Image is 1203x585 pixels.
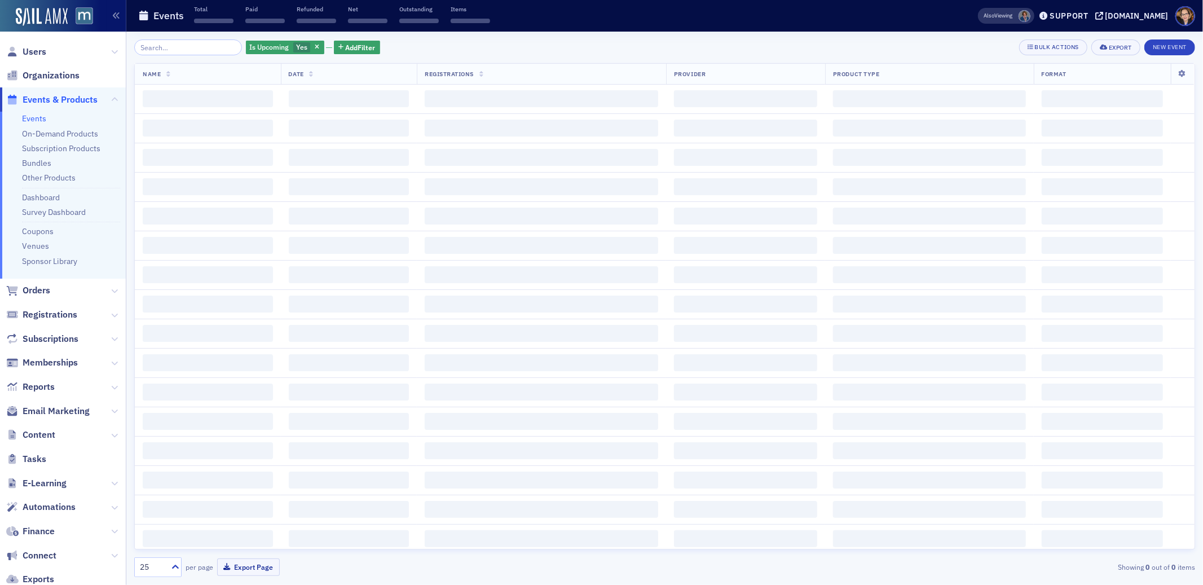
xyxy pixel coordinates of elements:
span: ‌ [833,266,1026,283]
span: ‌ [143,472,273,489]
span: ‌ [674,354,817,371]
span: ‌ [425,149,658,166]
span: ‌ [1042,501,1163,518]
span: ‌ [674,266,817,283]
span: ‌ [1042,149,1163,166]
span: ‌ [143,296,273,313]
span: Registrations [23,309,77,321]
span: Orders [23,284,50,297]
span: ‌ [1042,90,1163,107]
span: ‌ [1042,208,1163,225]
a: Reports [6,381,55,393]
span: ‌ [348,19,387,23]
span: ‌ [289,472,409,489]
span: ‌ [833,472,1026,489]
div: Showing out of items [849,562,1195,572]
a: Survey Dashboard [22,207,86,217]
div: Bulk Actions [1035,44,1079,50]
span: Email Marketing [23,405,90,417]
span: ‌ [289,325,409,342]
span: ‌ [1042,384,1163,401]
span: ‌ [674,384,817,401]
span: ‌ [833,90,1026,107]
h1: Events [153,9,184,23]
a: Venues [22,241,49,251]
a: Sponsor Library [22,256,77,266]
span: ‌ [289,413,409,430]
span: ‌ [143,384,273,401]
span: ‌ [1042,296,1163,313]
span: ‌ [674,501,817,518]
span: Memberships [23,357,78,369]
span: ‌ [833,325,1026,342]
span: ‌ [289,90,409,107]
span: ‌ [289,178,409,195]
p: Items [451,5,490,13]
a: Tasks [6,453,46,465]
span: ‌ [674,208,817,225]
span: ‌ [1042,442,1163,459]
a: Bundles [22,158,51,168]
span: Registrations [425,70,474,78]
span: ‌ [425,178,658,195]
span: ‌ [674,120,817,137]
span: ‌ [833,442,1026,459]
span: ‌ [833,208,1026,225]
span: ‌ [451,19,490,23]
span: ‌ [1042,178,1163,195]
span: ‌ [143,178,273,195]
span: ‌ [674,472,817,489]
span: ‌ [425,472,658,489]
span: ‌ [833,178,1026,195]
span: ‌ [399,19,439,23]
span: ‌ [143,120,273,137]
span: ‌ [194,19,233,23]
a: Content [6,429,55,441]
a: Events & Products [6,94,98,106]
span: ‌ [289,384,409,401]
a: Subscription Products [22,143,100,153]
span: ‌ [1042,413,1163,430]
span: Profile [1175,6,1195,26]
a: Dashboard [22,192,60,203]
button: Export Page [217,558,280,576]
span: ‌ [289,530,409,547]
span: ‌ [674,413,817,430]
span: ‌ [425,296,658,313]
span: ‌ [289,501,409,518]
span: Organizations [23,69,80,82]
span: ‌ [833,530,1026,547]
span: ‌ [143,208,273,225]
span: ‌ [289,208,409,225]
span: ‌ [425,354,658,371]
div: 25 [140,561,165,573]
span: Chris Dougherty [1019,10,1030,22]
span: ‌ [833,354,1026,371]
button: Export [1091,39,1140,55]
span: ‌ [289,442,409,459]
span: ‌ [1042,354,1163,371]
span: ‌ [833,384,1026,401]
p: Paid [245,5,285,13]
a: Connect [6,549,56,562]
div: Support [1050,11,1089,21]
button: New Event [1144,39,1195,55]
span: ‌ [1042,325,1163,342]
span: Finance [23,525,55,538]
span: ‌ [289,296,409,313]
span: ‌ [143,530,273,547]
span: ‌ [289,354,409,371]
a: Finance [6,525,55,538]
img: SailAMX [16,8,68,26]
span: Reports [23,381,55,393]
img: SailAMX [76,7,93,25]
span: ‌ [833,237,1026,254]
a: Organizations [6,69,80,82]
span: ‌ [143,237,273,254]
span: ‌ [425,266,658,283]
a: E-Learning [6,477,67,490]
span: ‌ [143,266,273,283]
button: AddFilter [334,41,380,55]
span: ‌ [674,325,817,342]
